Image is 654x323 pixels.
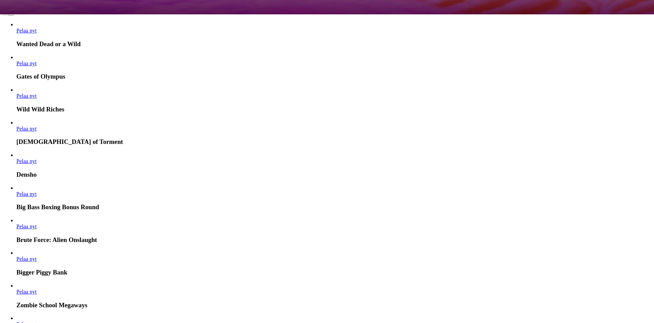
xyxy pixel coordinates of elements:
[16,93,37,99] span: Pelaa nyt
[8,14,14,16] button: next slide
[16,283,651,309] article: Zombie School Megaways
[16,138,651,146] h3: [DEMOGRAPHIC_DATA] of Torment
[16,60,37,66] span: Pelaa nyt
[16,158,37,164] span: Pelaa nyt
[16,152,651,178] article: Densho
[16,22,651,48] article: Wanted Dead or a Wild
[16,158,37,164] a: Densho
[16,60,37,66] a: Gates of Olympus
[16,28,37,33] span: Pelaa nyt
[16,54,651,81] article: Gates of Olympus
[16,93,37,99] a: Wild Wild Riches
[16,171,651,178] h3: Densho
[16,126,37,132] a: Temple of Torment
[16,250,651,276] article: Bigger Piggy Bank
[16,256,37,262] a: Bigger Piggy Bank
[16,28,37,33] a: Wanted Dead or a Wild
[16,289,37,295] a: Zombie School Megaways
[16,40,651,48] h3: Wanted Dead or a Wild
[16,217,651,244] article: Brute Force: Alien Onslaught
[16,301,651,309] h3: Zombie School Megaways
[16,120,651,146] article: Temple of Torment
[16,224,37,229] a: Brute Force: Alien Onslaught
[16,256,37,262] span: Pelaa nyt
[16,185,651,211] article: Big Bass Boxing Bonus Round
[3,14,8,16] button: prev slide
[16,106,651,113] h3: Wild Wild Riches
[16,203,651,211] h3: Big Bass Boxing Bonus Round
[16,126,37,132] span: Pelaa nyt
[16,236,651,244] h3: Brute Force: Alien Onslaught
[16,191,37,197] span: Pelaa nyt
[16,87,651,113] article: Wild Wild Riches
[16,191,37,197] a: Big Bass Boxing Bonus Round
[16,289,37,295] span: Pelaa nyt
[16,73,651,80] h3: Gates of Olympus
[16,224,37,229] span: Pelaa nyt
[16,269,651,276] h3: Bigger Piggy Bank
